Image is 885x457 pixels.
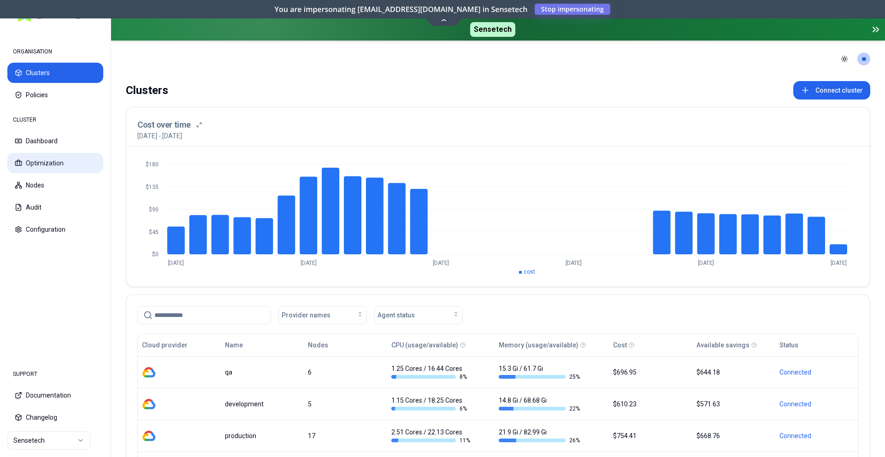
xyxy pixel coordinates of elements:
[793,81,870,100] button: Connect cluster
[499,437,580,444] div: 26 %
[7,153,103,173] button: Optimization
[308,336,328,354] button: Nodes
[696,431,771,440] div: $668.76
[499,428,580,444] div: 21.9 Gi / 82.99 Gi
[698,260,714,266] tspan: [DATE]
[7,385,103,405] button: Documentation
[126,81,168,100] div: Clusters
[7,175,103,195] button: Nodes
[499,405,580,412] div: 22 %
[613,431,688,440] div: $754.41
[282,311,330,320] span: Provider names
[137,131,182,141] p: [DATE] - [DATE]
[613,399,688,409] div: $610.23
[470,22,515,37] span: Sensetech
[391,396,472,412] div: 1.15 Cores / 18.25 Cores
[391,373,472,381] div: 8 %
[779,340,798,350] div: Status
[142,397,156,411] img: gcp
[499,336,578,354] button: Memory (usage/available)
[831,260,847,266] tspan: [DATE]
[391,428,472,444] div: 2.51 Cores / 22.13 Cores
[149,206,159,213] tspan: $90
[433,260,449,266] tspan: [DATE]
[7,111,103,129] div: CLUSTER
[7,365,103,383] div: SUPPORT
[391,364,472,381] div: 1.25 Cores / 16.44 Cores
[7,42,103,61] div: ORGANISATION
[278,306,367,324] button: Provider names
[146,161,159,168] tspan: $180
[378,311,415,320] span: Agent status
[566,260,582,266] tspan: [DATE]
[499,364,580,381] div: 15.3 Gi / 61.7 Gi
[374,306,463,324] button: Agent status
[696,336,749,354] button: Available savings
[779,368,854,377] div: Connected
[225,399,300,409] div: development
[391,437,472,444] div: 11 %
[168,260,184,266] tspan: [DATE]
[613,336,627,354] button: Cost
[142,365,156,379] img: gcp
[308,368,383,377] div: 6
[137,118,191,131] h3: Cost over time
[613,368,688,377] div: $696.95
[149,229,159,235] tspan: $45
[7,407,103,428] button: Changelog
[391,405,472,412] div: 6 %
[142,336,188,354] button: Cloud provider
[499,373,580,381] div: 25 %
[779,431,854,440] div: Connected
[524,269,535,275] span: cost
[696,368,771,377] div: $644.18
[7,85,103,105] button: Policies
[308,399,383,409] div: 5
[779,399,854,409] div: Connected
[152,251,159,258] tspan: $0
[7,131,103,151] button: Dashboard
[146,184,159,190] tspan: $135
[696,399,771,409] div: $571.63
[225,431,300,440] div: production
[301,260,317,266] tspan: [DATE]
[391,336,458,354] button: CPU (usage/available)
[499,396,580,412] div: 14.8 Gi / 68.68 Gi
[308,431,383,440] div: 17
[7,197,103,217] button: Audit
[7,63,103,83] button: Clusters
[7,219,103,240] button: Configuration
[225,336,243,354] button: Name
[225,368,300,377] div: qa
[142,429,156,443] img: gcp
